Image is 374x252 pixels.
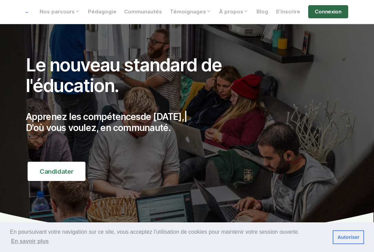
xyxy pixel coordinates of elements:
[215,5,253,18] a: À propos
[84,5,120,18] a: Pédagogie
[120,5,166,18] a: Communautés
[28,162,85,181] a: Candidater
[26,111,238,133] p: Apprenez les compétences D'où vous voulez, en communauté.
[10,236,50,246] a: learn more about cookies
[36,5,84,18] a: Nos parcours
[141,111,184,122] span: de [DATE],
[166,5,215,18] a: Témoignages
[26,12,28,13] img: logo
[10,228,327,246] span: En poursuivant votre navigation sur ce site, vous acceptez l’utilisation de cookies pour mainteni...
[272,5,304,18] a: S'inscrire
[26,54,238,96] h1: Le nouveau standard de l'éducation.
[184,111,187,122] span: |
[333,230,364,244] a: dismiss cookie message
[308,5,348,18] a: Connexion
[252,5,272,18] a: Blog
